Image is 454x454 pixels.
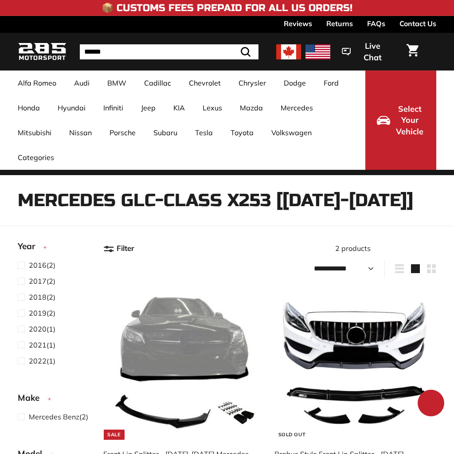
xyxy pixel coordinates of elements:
[98,70,135,95] a: BMW
[29,340,55,350] span: (1)
[49,95,94,120] a: Hyundai
[18,391,46,404] span: Make
[284,16,312,31] a: Reviews
[29,356,47,365] span: 2022
[9,70,65,95] a: Alfa Romeo
[415,390,447,419] inbox-online-store-chat: Shopify online store chat
[262,120,321,145] a: Volkswagen
[29,325,47,333] span: 2020
[101,120,145,145] a: Porsche
[110,290,259,439] img: mercedes front lip
[29,356,55,366] span: (1)
[18,389,89,411] button: Make
[132,95,164,120] a: Jeep
[145,120,186,145] a: Subaru
[29,276,55,286] span: (2)
[60,120,101,145] a: Nissan
[18,191,436,210] h1: Mercedes GLC-Class X253 [[DATE]-[DATE]]
[194,95,231,120] a: Lexus
[29,324,55,334] span: (1)
[222,120,262,145] a: Toyota
[18,240,42,253] span: Year
[399,16,436,31] a: Contact Us
[180,70,230,95] a: Chevrolet
[281,290,430,439] img: x253
[29,309,47,317] span: 2019
[29,277,47,286] span: 2017
[272,95,322,120] a: Mercedes
[29,412,79,421] span: Mercedes Benz
[29,340,47,349] span: 2021
[401,37,424,67] a: Cart
[104,430,124,440] div: Sale
[65,70,98,95] a: Audi
[330,35,401,68] button: Live Chat
[102,3,352,13] h4: 📦 Customs Fees Prepaid for All US Orders!
[80,44,258,59] input: Search
[29,308,55,318] span: (2)
[29,260,55,270] span: (2)
[29,292,55,302] span: (2)
[18,41,67,62] img: Logo_285_Motorsport_areodynamics_components
[365,70,436,170] button: Select Your Vehicle
[395,103,425,137] span: Select Your Vehicle
[103,237,134,260] button: Filter
[29,261,47,270] span: 2016
[29,293,47,301] span: 2018
[326,16,353,31] a: Returns
[275,70,315,95] a: Dodge
[355,40,390,63] span: Live Chat
[18,237,89,259] button: Year
[230,70,275,95] a: Chrysler
[270,243,436,254] div: 2 products
[9,145,63,170] a: Categories
[231,95,272,120] a: Mazda
[164,95,194,120] a: KIA
[29,411,88,422] span: (2)
[315,70,348,95] a: Ford
[9,120,60,145] a: Mitsubishi
[94,95,132,120] a: Infiniti
[135,70,180,95] a: Cadillac
[367,16,385,31] a: FAQs
[9,95,49,120] a: Honda
[275,430,309,440] div: Sold Out
[186,120,222,145] a: Tesla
